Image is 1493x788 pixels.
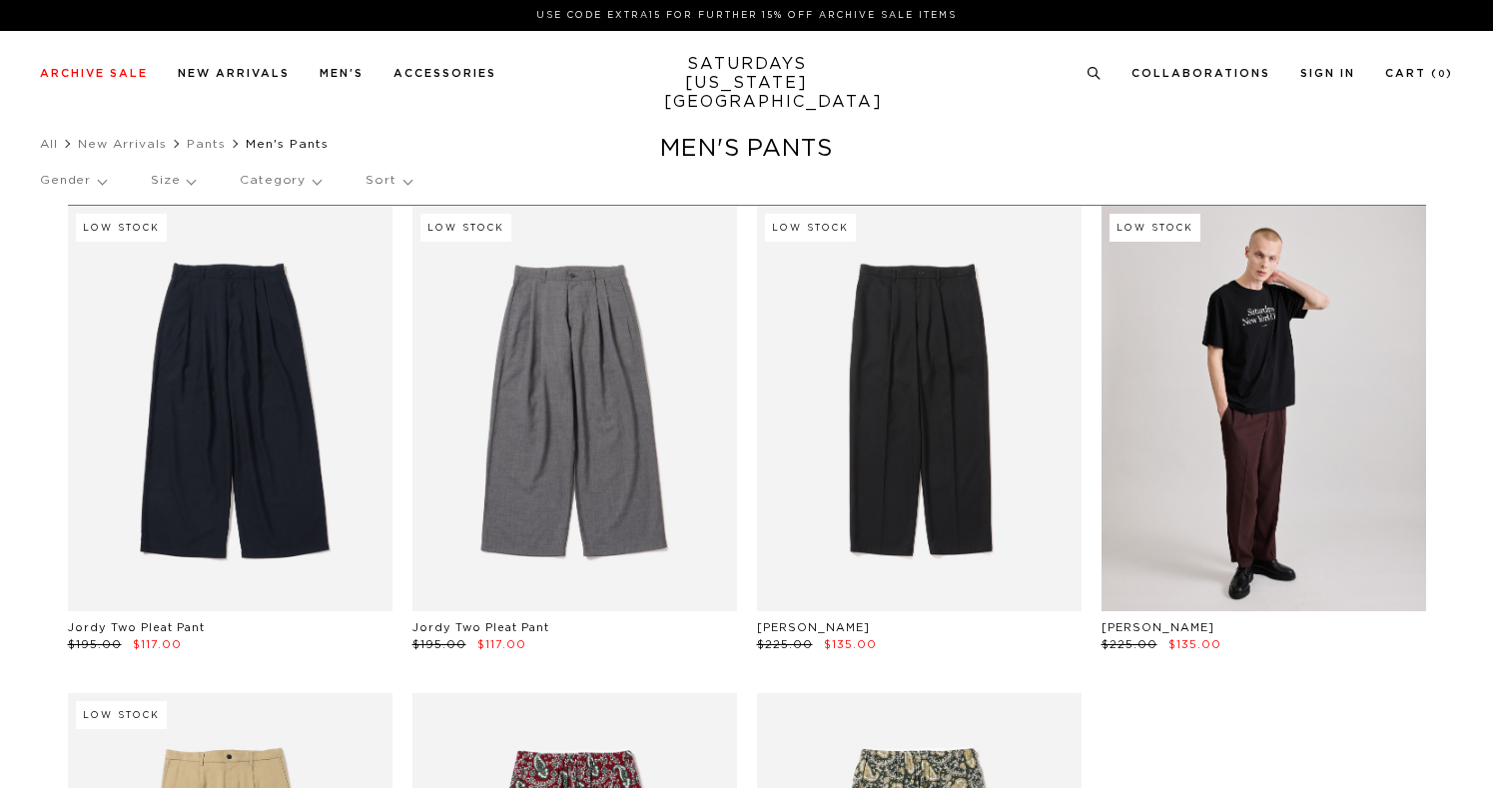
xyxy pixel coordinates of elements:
div: Low Stock [1110,214,1200,242]
a: Jordy Two Pleat Pant [412,622,549,633]
span: $117.00 [477,639,526,650]
p: Gender [40,158,106,204]
span: $135.00 [1168,639,1221,650]
span: $135.00 [824,639,877,650]
a: [PERSON_NAME] [757,622,870,633]
div: Low Stock [765,214,856,242]
a: Pants [187,138,226,150]
div: Low Stock [420,214,511,242]
a: [PERSON_NAME] [1102,622,1214,633]
a: Cart (0) [1385,68,1453,79]
span: Men's Pants [246,138,329,150]
a: Archive Sale [40,68,148,79]
small: 0 [1438,70,1446,79]
p: Use Code EXTRA15 for Further 15% Off Archive Sale Items [48,8,1445,23]
span: $225.00 [1102,639,1157,650]
a: New Arrivals [78,138,167,150]
a: Men's [320,68,364,79]
a: Collaborations [1131,68,1270,79]
a: Jordy Two Pleat Pant [68,622,205,633]
a: All [40,138,58,150]
p: Size [151,158,195,204]
span: $225.00 [757,639,813,650]
div: Low Stock [76,214,167,242]
a: Accessories [393,68,496,79]
span: $195.00 [412,639,466,650]
p: Category [240,158,321,204]
a: SATURDAYS[US_STATE][GEOGRAPHIC_DATA] [664,55,829,112]
span: $117.00 [133,639,182,650]
a: Sign In [1300,68,1355,79]
div: Low Stock [76,701,167,729]
span: $195.00 [68,639,122,650]
p: Sort [366,158,410,204]
a: New Arrivals [178,68,290,79]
